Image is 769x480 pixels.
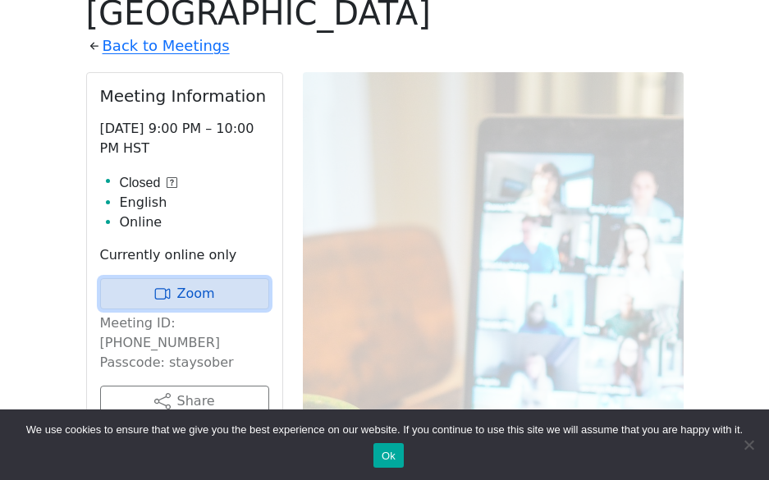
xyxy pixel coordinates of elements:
p: Meeting ID: [PHONE_NUMBER] Passcode: staysober [100,313,269,373]
li: Online [120,213,269,232]
span: We use cookies to ensure that we give you the best experience on our website. If you continue to ... [26,422,743,438]
button: Closed [120,173,178,193]
a: Back to Meetings [103,33,230,59]
p: [DATE] 9:00 PM – 10:00 PM HST [100,119,269,158]
button: Ok [373,443,404,468]
p: Currently online only [100,245,269,265]
h2: Meeting Information [100,86,269,106]
a: Zoom [100,278,269,309]
span: Closed [120,173,161,193]
button: Share [100,386,269,417]
span: No [740,437,757,453]
li: English [120,193,269,213]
